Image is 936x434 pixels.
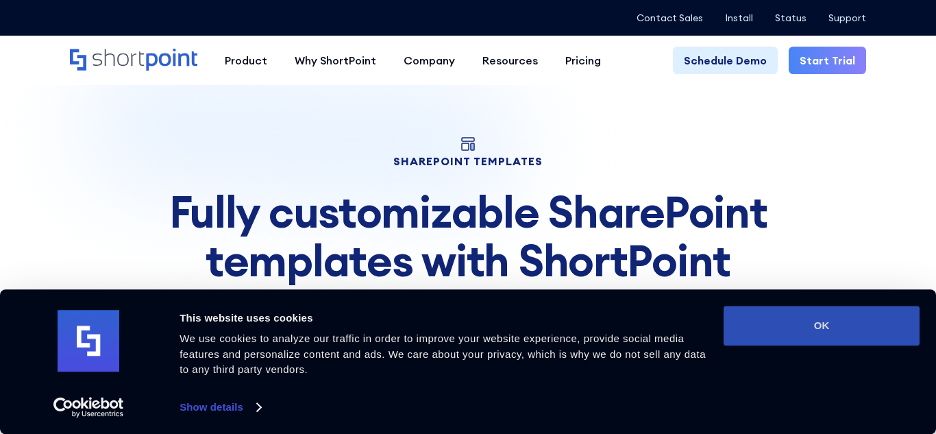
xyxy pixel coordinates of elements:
img: logo [58,311,119,372]
a: Product [211,47,281,74]
a: Start Trial [789,47,866,74]
div: Company [404,52,455,69]
a: Pricing [552,47,615,74]
a: Resources [469,47,552,74]
a: Schedule Demo [673,47,778,74]
a: Home [70,49,197,72]
div: This website uses cookies [180,310,708,326]
a: Support [828,12,866,23]
span: We use cookies to analyze our traffic in order to improve your website experience, provide social... [180,333,706,375]
a: Status [775,12,806,23]
h1: SHAREPOINT TEMPLATES [70,156,865,166]
a: Contact Sales [637,12,703,23]
div: Pricing [565,52,601,69]
div: Resources [482,52,538,69]
a: Install [725,12,753,23]
a: Usercentrics Cookiebot - opens in a new window [29,397,149,418]
a: Company [390,47,469,74]
div: Product [225,52,267,69]
a: Show details [180,397,260,418]
a: Why ShortPoint [281,47,390,74]
button: OK [724,306,920,346]
div: Fully customizable SharePoint templates with ShortPoint [70,188,865,285]
div: Why ShortPoint [295,52,376,69]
